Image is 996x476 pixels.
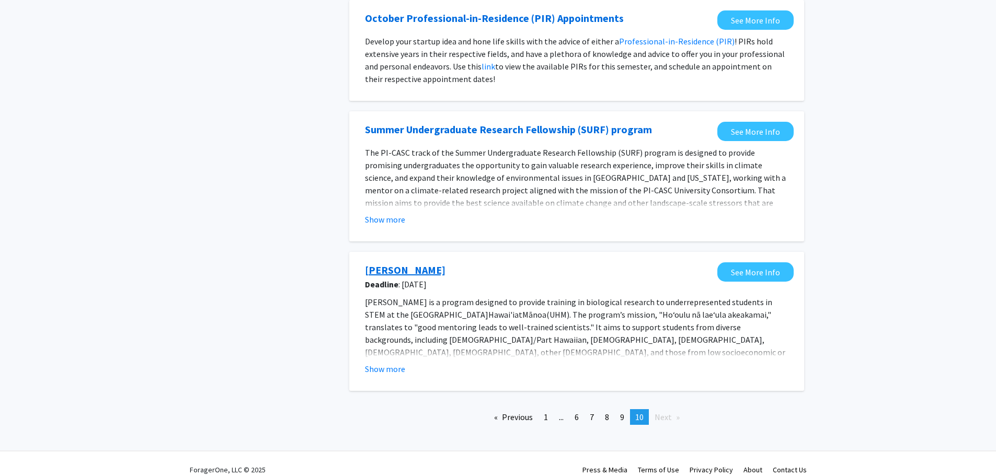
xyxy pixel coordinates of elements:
a: Contact Us [773,465,807,474]
a: Privacy Policy [690,465,733,474]
span: 8 [605,412,609,422]
span: 9 [620,412,624,422]
span: : [DATE] [365,278,712,291]
span: 7 [590,412,594,422]
a: Opens in a new tab [717,262,794,282]
a: Professional-in-Residence (PIR) [619,36,735,47]
span: to view the available PIRs for this semester, and schedule an appointment on their respective app... [365,61,772,84]
span: Develop your startup idea and hone life skills with the advice of either a [365,36,619,47]
a: Opens in a new tab [717,10,794,30]
span: 10 [635,412,644,422]
a: Opens in a new tab [717,122,794,141]
span: ... [559,412,564,422]
button: Show more [365,213,405,226]
iframe: Chat [8,429,44,468]
span: 1 [544,412,548,422]
a: Previous page [489,409,538,425]
p: [PERSON_NAME] is a program designed to provide training in biological research to underrepresente... [365,296,788,371]
span: Next [655,412,672,422]
button: Show more [365,363,405,375]
span: 6 [575,412,579,422]
a: Opens in a new tab [365,122,652,137]
span: Mānoa [522,309,546,320]
a: Opens in a new tab [365,10,624,26]
a: link [482,61,495,72]
a: Press & Media [582,465,627,474]
a: Opens in a new tab [365,262,445,278]
p: The PI-CASC track of the Summer Undergraduate Research Fellowship (SURF) program is designed to p... [365,146,788,222]
span: ! PIRs hold extensive years in their respective fields, and have a plethora of knowledge and advi... [365,36,785,72]
b: Deadline [365,279,398,289]
a: Terms of Use [638,465,679,474]
a: About [743,465,762,474]
ul: Pagination [349,409,804,425]
span: Hawai'i [488,309,514,320]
